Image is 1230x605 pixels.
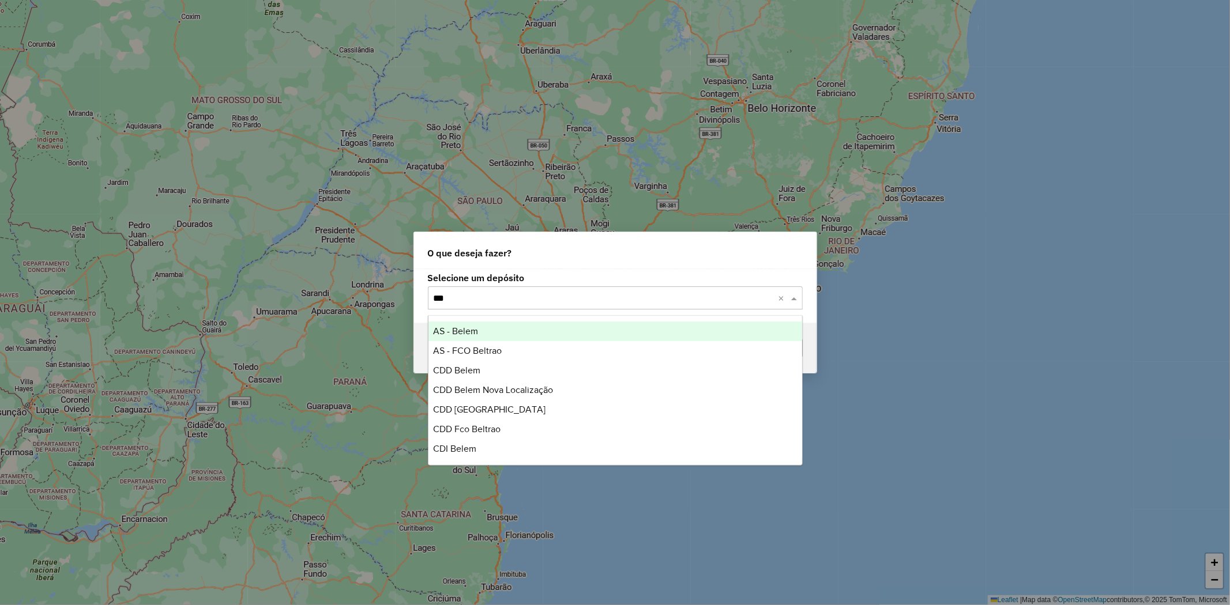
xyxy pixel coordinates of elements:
span: AS - Belem [433,326,478,336]
span: AS - FCO Beltrao [433,346,502,356]
span: CDD [GEOGRAPHIC_DATA] [433,404,546,414]
ng-dropdown-panel: Options list [428,315,803,466]
span: Clear all [778,291,788,305]
span: CDD Belem Nova Localização [433,385,553,395]
span: CDI Belem [433,444,476,453]
span: CDD Fco Beltrao [433,424,501,434]
span: CDD Belem [433,365,480,375]
label: Selecione um depósito [428,271,803,285]
span: O que deseja fazer? [428,246,512,260]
